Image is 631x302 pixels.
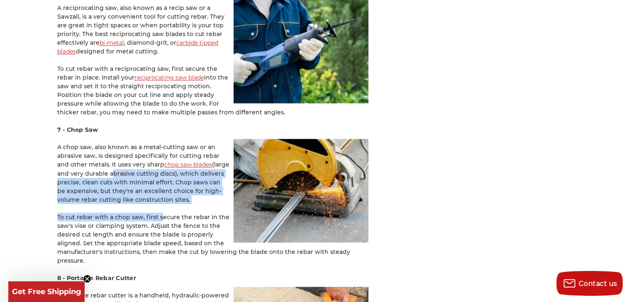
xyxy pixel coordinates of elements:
span: Get Free Shipping [12,287,81,296]
span: Contact us [579,280,617,288]
h4: 7 - Chop Saw [57,126,368,134]
img: Heavy-duty chop saw cutting rebar efficiently on a construction project [234,139,368,242]
a: reciprocating saw blade [134,74,204,81]
a: bi-metal [100,39,124,46]
p: A reciprocating saw, also known as a recip saw or a Sawzall, is a very convenient tool for cuttin... [57,4,368,56]
a: carbide tipped blades [57,39,218,55]
p: A chop saw, also known as a metal-cutting saw or an abrasive saw, is designed specifically for cu... [57,143,368,204]
p: To cut rebar with a reciprocating saw, first secure the rebar in place. Install your into the saw... [57,65,368,117]
h4: 8 - Portable Rebar Cutter [57,273,368,282]
p: To cut rebar with a chop saw, first secure the rebar in the saw's vise or clamping system. Adjust... [57,213,368,265]
div: Get Free ShippingClose teaser [8,281,85,302]
button: Close teaser [83,275,91,283]
a: chop saw blades [164,161,212,168]
button: Contact us [556,271,623,296]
